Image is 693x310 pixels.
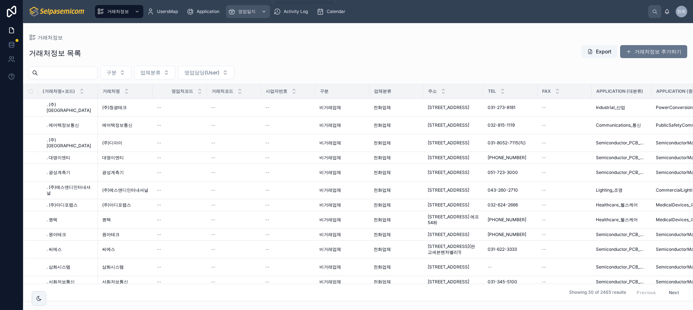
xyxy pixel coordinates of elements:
button: Select Button [100,66,131,79]
a: -- [542,170,587,175]
a: . (주)아디포랩스 [47,202,93,208]
span: 전화업체 [374,140,391,146]
span: -- [265,217,270,223]
a: -- [211,202,257,208]
a: [STREET_ADDRESS] [428,202,479,208]
a: [STREET_ADDRESS] [428,140,479,146]
span: -- [157,246,161,252]
span: -- [265,122,270,128]
span: (주)청광테크 [102,105,127,110]
span: -- [211,170,215,175]
span: 비거래업체 [319,155,341,161]
span: 영업담당(User) [184,69,219,76]
span: Industrial_산업 [596,105,625,110]
a: Semiconductor_PCB_반도체_PCB [596,232,647,237]
span: 032-624-2666 [488,202,518,208]
a: -- [157,264,202,270]
a: Semiconductor_PCB_반도체_PCB [596,140,647,146]
span: -- [157,279,161,285]
a: [STREET_ADDRESS] [428,155,479,161]
span: 031-273-8181 [488,105,515,110]
span: -- [265,105,270,110]
a: [STREET_ADDRESS] 에프548) [428,214,479,226]
a: 전화업체 [374,140,419,146]
a: Semiconductor_PCB_반도체_PCB [596,155,647,161]
span: . 대명이엔티 [47,155,70,161]
a: [STREET_ADDRESS] [428,170,479,175]
span: 032-815-1119 [488,122,515,128]
span: Healthcare_헬스케어 [596,217,638,223]
span: [STREET_ADDRESS] [428,122,469,128]
span: Communications_통신 [596,122,641,128]
a: -- [211,105,257,110]
span: . 퀀텍 [47,217,57,223]
span: -- [211,232,215,237]
a: -- [157,170,202,175]
a: 대명이엔티 [102,155,148,161]
a: (주)아디포랩스 [102,202,148,208]
a: [STREET_ADDRESS] [428,105,479,110]
a: (주)에스앤디인터내셔널 [102,187,148,193]
a: 비거래업체 [319,140,365,146]
span: 전화업체 [374,246,391,252]
a: . 서화저보통신 [47,279,93,285]
span: -- [157,122,161,128]
span: Application [197,9,219,14]
a: -- [157,140,202,146]
span: -- [157,105,161,110]
a: -- [265,105,311,110]
span: 에어텍정보통신 [102,122,132,128]
a: -- [542,122,587,128]
a: 원아테크 [102,232,148,237]
span: -- [211,279,215,285]
a: -- [542,264,587,270]
a: -- [157,105,202,110]
span: 043-260-2710 [488,187,518,193]
span: [STREET_ADDRESS] [428,264,469,270]
a: 비거래업체 [319,246,365,252]
span: -- [265,202,270,208]
span: 삼화시스템 [102,264,124,270]
span: -- [542,155,546,161]
a: [STREET_ADDRESS] [428,122,479,128]
span: 031-8052-7115(직) [488,140,526,146]
span: 전화업체 [374,122,391,128]
span: -- [265,170,270,175]
span: 구분 [106,69,117,76]
a: 031-273-8181 [488,105,533,110]
span: Lighting_조명 [596,187,623,193]
span: Semiconductor_PCB_반도체_PCB [596,170,647,175]
a: -- [211,246,257,252]
span: -- [265,140,270,146]
span: 영업일지 [238,9,256,14]
span: [STREET_ADDRESS] [428,155,469,161]
a: 전화업체 [374,187,419,193]
span: 비거래업체 [319,122,341,128]
span: -- [157,264,161,270]
a: -- [157,202,202,208]
a: 비거래업체 [319,202,365,208]
a: -- [542,232,587,237]
span: 전화업체 [374,170,391,175]
span: Semiconductor_PCB_반도체_PCB [596,264,647,270]
a: -- [542,155,587,161]
span: -- [265,264,270,270]
a: -- [157,246,202,252]
a: 전화업체 [374,264,419,270]
span: -- [211,105,215,110]
img: App logo [29,6,86,17]
span: -- [157,202,161,208]
span: 비거래업체 [319,105,341,110]
a: -- [265,140,311,146]
span: . (주)[GEOGRAPHIC_DATA] [47,102,93,113]
a: -- [265,202,311,208]
button: Export [581,45,617,58]
span: [STREET_ADDRESS] [428,170,469,175]
span: [STREET_ADDRESS] [428,187,469,193]
span: -- [211,202,215,208]
a: 전화업체 [374,122,419,128]
a: . (주)에스앤디인터내셔널 [47,184,93,196]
